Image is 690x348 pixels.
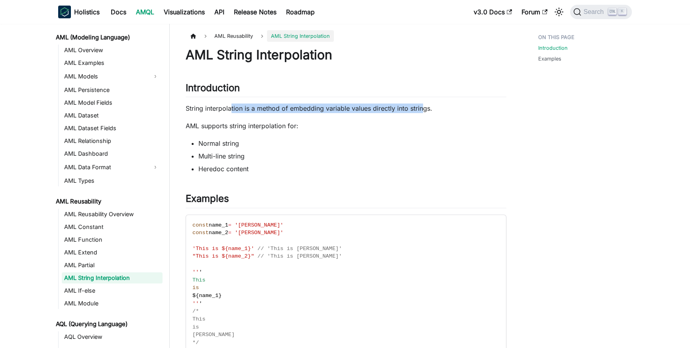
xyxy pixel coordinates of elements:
[62,285,163,296] a: AML If-else
[618,8,626,15] kbd: K
[53,319,163,330] a: AQL (Querying Language)
[62,148,163,159] a: AML Dashboard
[62,161,148,174] a: AML Data Format
[62,97,163,108] a: AML Model Fields
[186,121,506,131] p: AML supports string interpolation for:
[62,272,163,283] a: AML String Interpolation
[62,247,163,258] a: AML Extend
[62,123,163,134] a: AML Dataset Fields
[210,30,257,42] span: AML Reusability
[62,298,163,309] a: AML Module
[517,6,552,18] a: Forum
[469,6,517,18] a: v3.0 Docs
[192,253,254,259] span: "This is ${name_2}"
[199,301,202,307] span: '
[192,269,199,275] span: ''
[199,293,218,299] span: name_1
[186,30,201,42] a: Home page
[257,253,342,259] span: // 'This is [PERSON_NAME]'
[186,104,506,113] p: String interpolation is a method of embedding variable values directly into strings.
[62,110,163,121] a: AML Dataset
[106,6,131,18] a: Docs
[74,7,100,17] b: Holistics
[62,45,163,56] a: AML Overview
[62,234,163,245] a: AML Function
[553,6,565,18] button: Switch between dark and light mode (currently light mode)
[229,6,281,18] a: Release Notes
[62,209,163,220] a: AML Reusability Overview
[570,5,632,19] button: Search (Ctrl+K)
[192,285,199,291] span: is
[148,70,163,83] button: Expand sidebar category 'AML Models'
[235,230,283,236] span: '[PERSON_NAME]'
[62,57,163,68] a: AML Examples
[198,164,506,174] li: Heredoc content
[209,230,228,236] span: name_2
[192,293,196,299] span: $
[62,175,163,186] a: AML Types
[192,332,235,338] span: [PERSON_NAME]
[192,230,209,236] span: const
[192,316,206,322] span: This
[228,230,231,236] span: =
[228,222,231,228] span: =
[186,47,506,63] h1: AML String Interpolation
[186,82,506,97] h2: Introduction
[235,222,283,228] span: '[PERSON_NAME]'
[257,246,342,252] span: // 'This is [PERSON_NAME]'
[148,161,163,174] button: Expand sidebar category 'AML Data Format'
[581,8,609,16] span: Search
[267,30,334,42] span: AML String Interpolation
[281,6,320,18] a: Roadmap
[53,32,163,43] a: AML (Modeling Language)
[198,139,506,148] li: Normal string
[62,84,163,96] a: AML Persistence
[192,301,199,307] span: ''
[192,324,199,330] span: is
[62,260,163,271] a: AML Partial
[538,55,561,63] a: Examples
[192,222,209,228] span: const
[186,193,506,208] h2: Examples
[538,44,568,52] a: Introduction
[199,269,202,275] span: '
[196,293,199,299] span: {
[159,6,210,18] a: Visualizations
[58,6,100,18] a: HolisticsHolistics
[53,196,163,207] a: AML Reusability
[58,6,71,18] img: Holistics
[192,246,254,252] span: 'This is ${name_1}'
[50,24,170,348] nav: Docs sidebar
[62,70,148,83] a: AML Models
[192,277,206,283] span: This
[62,221,163,233] a: AML Constant
[62,331,163,342] a: AQL Overview
[131,6,159,18] a: AMQL
[210,6,229,18] a: API
[198,151,506,161] li: Multi-line string
[186,30,506,42] nav: Breadcrumbs
[218,293,222,299] span: }
[62,135,163,147] a: AML Relationship
[209,222,228,228] span: name_1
